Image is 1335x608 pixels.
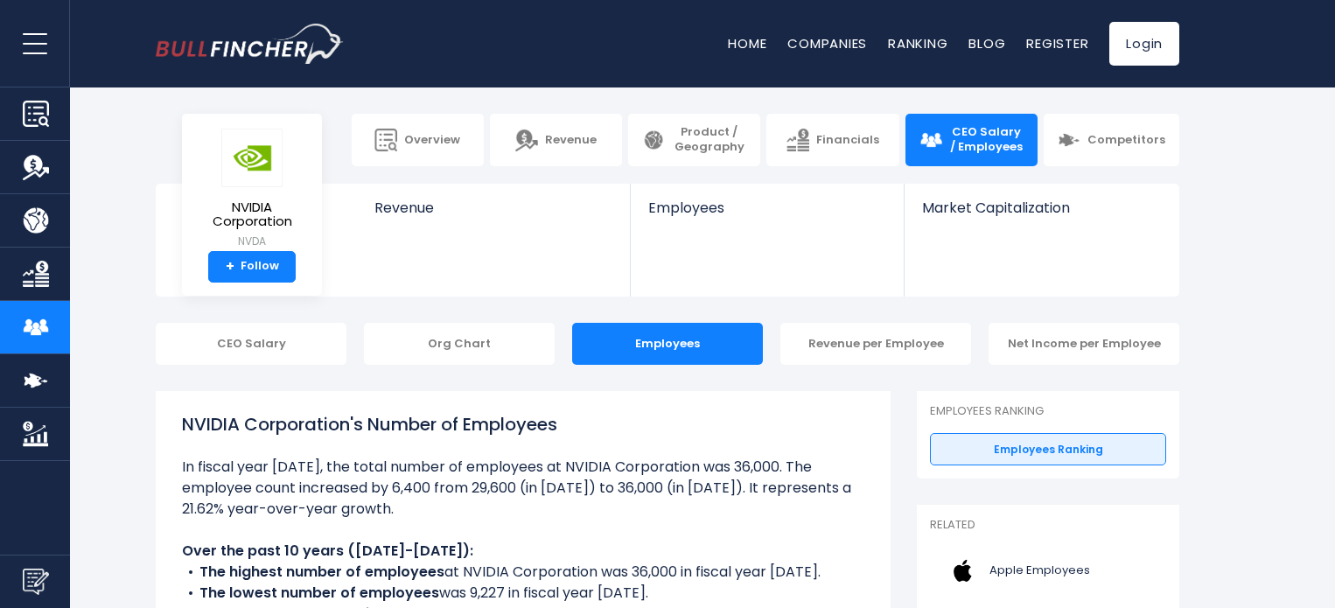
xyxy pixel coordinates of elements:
[888,34,947,52] a: Ranking
[968,34,1005,52] a: Blog
[1026,34,1088,52] a: Register
[1087,133,1165,148] span: Competitors
[182,562,864,583] li: at NVIDIA Corporation was 36,000 in fiscal year [DATE].
[905,114,1038,166] a: CEO Salary / Employees
[631,184,903,246] a: Employees
[199,562,444,582] b: The highest number of employees
[940,551,984,591] img: AAPL logo
[156,323,346,365] div: CEO Salary
[780,323,971,365] div: Revenue per Employee
[989,323,1179,365] div: Net Income per Employee
[648,199,885,216] span: Employees
[199,583,439,603] b: The lowest number of employees
[905,184,1178,246] a: Market Capitalization
[628,114,760,166] a: Product / Geography
[357,184,631,246] a: Revenue
[922,199,1160,216] span: Market Capitalization
[404,133,460,148] span: Overview
[545,133,597,148] span: Revenue
[930,518,1166,533] p: Related
[196,234,308,249] small: NVDA
[1109,22,1179,66] a: Login
[156,24,344,64] a: Go to homepage
[572,323,763,365] div: Employees
[728,34,766,52] a: Home
[766,114,898,166] a: Financials
[374,199,613,216] span: Revenue
[816,133,879,148] span: Financials
[352,114,484,166] a: Overview
[949,125,1024,155] span: CEO Salary / Employees
[182,411,864,437] h1: NVIDIA Corporation's Number of Employees
[182,457,864,520] li: In fiscal year [DATE], the total number of employees at NVIDIA Corporation was 36,000. The employ...
[787,34,867,52] a: Companies
[930,547,1166,595] a: Apple Employees
[208,251,296,283] a: +Follow
[226,259,234,275] strong: +
[1044,114,1179,166] a: Competitors
[672,125,746,155] span: Product / Geography
[196,200,308,229] span: NVIDIA Corporation
[182,583,864,604] li: was 9,227 in fiscal year [DATE].
[182,541,473,561] b: Over the past 10 years ([DATE]-[DATE]):
[930,433,1166,466] a: Employees Ranking
[930,404,1166,419] p: Employees Ranking
[195,128,309,251] a: NVIDIA Corporation NVDA
[989,563,1090,578] span: Apple Employees
[490,114,622,166] a: Revenue
[364,323,555,365] div: Org Chart
[156,24,344,64] img: bullfincher logo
